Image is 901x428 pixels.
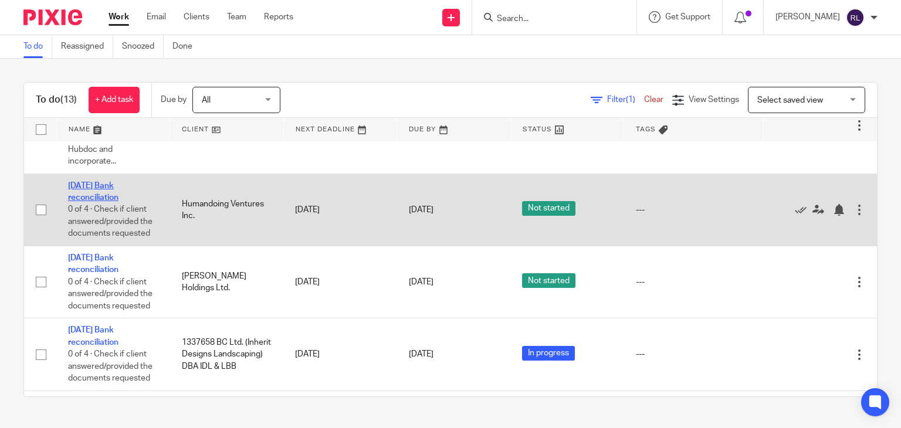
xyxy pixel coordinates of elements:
span: Filter [607,96,644,104]
span: [DATE] [409,351,433,359]
span: View Settings [689,96,739,104]
a: [DATE] Bank reconciliation [68,326,118,346]
span: (13) [60,95,77,104]
a: Done [172,35,201,58]
a: [DATE] Bank reconciliation [68,182,118,202]
span: Not started [522,201,575,216]
h1: To do [36,94,77,106]
a: Clients [184,11,209,23]
td: [DATE] [283,246,397,318]
p: [PERSON_NAME] [775,11,840,23]
div: --- [636,348,751,360]
a: [DATE] Bank reconciliation [68,254,118,274]
a: Reassigned [61,35,113,58]
span: All [202,96,211,104]
div: --- [636,276,751,288]
span: Tags [636,126,656,133]
td: [DATE] [283,318,397,390]
td: [DATE] [283,174,397,246]
a: Mark as done [795,204,812,216]
a: Work [109,11,129,23]
input: Search [496,14,601,25]
img: svg%3E [846,8,865,27]
span: Get Support [665,13,710,21]
a: + Add task [89,87,140,113]
span: 0 of 4 · Check if client answered/provided the documents requested [68,278,153,310]
a: Snoozed [122,35,164,58]
td: Humandoing Ventures Inc. [170,174,284,246]
span: Select saved view [757,96,823,104]
img: Pixie [23,9,82,25]
a: Email [147,11,166,23]
span: 0 of 4 · Check if client answered/provided the documents requested [68,206,153,238]
p: Due by [161,94,187,106]
span: [DATE] [409,206,433,214]
td: 1337658 BC Ltd. (Inherit Designs Landscaping) DBA IDL & LBB [170,318,284,390]
span: (1) [626,96,635,104]
span: Not started [522,273,575,288]
div: --- [636,204,751,216]
span: In progress [522,346,575,361]
td: [PERSON_NAME] Holdings Ltd. [170,246,284,318]
a: Reports [264,11,293,23]
span: 0 of 4 · Check if client answered/provided the documents requested [68,350,153,382]
a: To do [23,35,52,58]
a: Team [227,11,246,23]
a: Clear [644,96,663,104]
span: [DATE] [409,278,433,286]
